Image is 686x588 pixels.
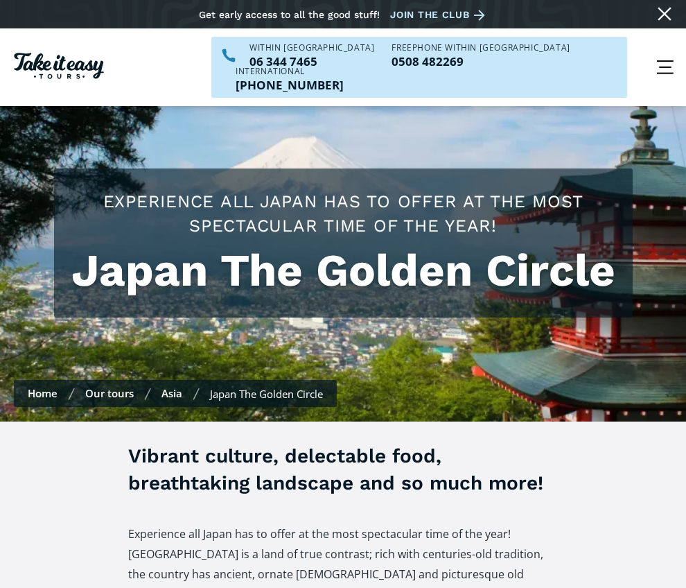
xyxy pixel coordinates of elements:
[236,79,344,91] p: [PHONE_NUMBER]
[249,44,374,52] div: WITHIN [GEOGRAPHIC_DATA]
[128,442,558,496] h3: Vibrant culture, delectable food, breathtaking landscape and so much more!
[392,44,570,52] div: Freephone WITHIN [GEOGRAPHIC_DATA]
[653,3,676,25] a: Close message
[85,386,134,400] a: Our tours
[236,67,344,76] div: International
[68,189,619,238] h2: Experience all Japan has to offer at the most spectacular time of the year!
[161,386,182,400] a: Asia
[644,46,686,88] div: menu
[14,380,337,407] nav: Breadcrumbs
[14,49,104,86] a: Homepage
[236,79,344,91] a: Call us outside of NZ on +6463447465
[14,53,104,79] img: Take it easy Tours logo
[392,55,570,67] p: 0508 482269
[390,6,490,24] a: Join the club
[249,55,374,67] p: 06 344 7465
[68,245,619,297] h1: Japan The Golden Circle
[199,9,380,20] div: Get early access to all the good stuff!
[210,387,323,401] div: Japan The Golden Circle
[249,55,374,67] a: Call us within NZ on 063447465
[392,55,570,67] a: Call us freephone within NZ on 0508482269
[28,386,58,400] a: Home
